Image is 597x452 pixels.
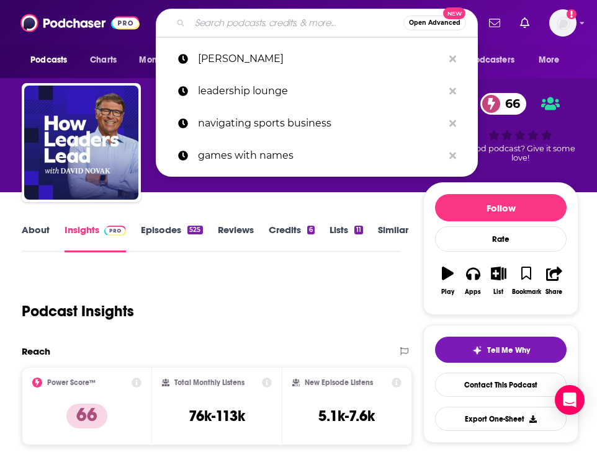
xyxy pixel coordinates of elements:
[156,9,478,37] div: Search podcasts, credits, & more...
[435,373,567,397] a: Contact This Podcast
[511,259,542,303] button: Bookmark
[24,86,138,200] img: How Leaders Lead with David Novak
[512,288,541,296] div: Bookmark
[460,259,486,303] button: Apps
[443,7,465,19] span: New
[22,302,134,321] h1: Podcast Insights
[156,107,478,140] a: navigating sports business
[269,224,315,252] a: Credits6
[542,259,567,303] button: Share
[20,11,140,35] img: Podchaser - Follow, Share and Rate Podcasts
[409,20,460,26] span: Open Advanced
[515,12,534,33] a: Show notifications dropdown
[156,75,478,107] a: leadership lounge
[187,226,202,234] div: 525
[30,51,67,69] span: Podcasts
[22,224,50,252] a: About
[545,288,562,296] div: Share
[174,378,245,387] h2: Total Monthly Listens
[435,259,460,303] button: Play
[441,288,454,296] div: Play
[82,48,124,72] a: Charts
[22,48,83,72] button: open menu
[549,9,577,37] button: Show profile menu
[465,288,481,296] div: Apps
[539,51,560,69] span: More
[378,224,408,252] a: Similar
[493,93,526,115] span: 66
[435,407,567,431] button: Export One-Sheet
[90,51,117,69] span: Charts
[455,51,514,69] span: For Podcasters
[307,226,315,234] div: 6
[156,43,478,75] a: [PERSON_NAME]
[198,75,443,107] p: leadership lounge
[218,224,254,252] a: Reviews
[549,9,577,37] span: Logged in as BerkMarc
[198,43,443,75] p: cindy hook
[141,224,202,252] a: Episodes525
[198,140,443,172] p: games with names
[318,407,375,425] h3: 5.1k-7.6k
[104,226,126,236] img: Podchaser Pro
[66,404,107,428] p: 66
[305,378,373,387] h2: New Episode Listens
[156,140,478,172] a: games with names
[189,407,245,425] h3: 76k-113k
[198,107,443,140] p: navigating sports business
[139,51,183,69] span: Monitoring
[435,194,567,221] button: Follow
[190,13,403,33] input: Search podcasts, credits, & more...
[435,337,567,363] button: tell me why sparkleTell Me Why
[472,345,482,355] img: tell me why sparkle
[447,48,532,72] button: open menu
[480,93,526,115] a: 66
[403,16,466,30] button: Open AdvancedNew
[486,259,511,303] button: List
[130,48,199,72] button: open menu
[462,89,578,166] div: 66Good podcast? Give it some love!
[567,9,577,19] svg: Add a profile image
[65,224,126,252] a: InsightsPodchaser Pro
[487,345,530,355] span: Tell Me Why
[330,224,363,252] a: Lists11
[22,345,50,357] h2: Reach
[465,144,575,162] span: Good podcast? Give it some love!
[484,12,505,33] a: Show notifications dropdown
[47,378,96,387] h2: Power Score™
[493,288,503,296] div: List
[555,385,585,415] div: Open Intercom Messenger
[435,226,567,252] div: Rate
[530,48,575,72] button: open menu
[549,9,577,37] img: User Profile
[354,226,363,234] div: 11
